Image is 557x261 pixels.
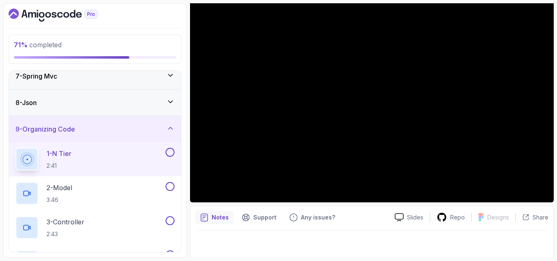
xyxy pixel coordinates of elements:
[15,71,57,81] h3: 7 - Spring Mvc
[285,211,340,224] button: Feedback button
[15,182,175,205] button: 2-Model3:46
[9,63,181,89] button: 7-Spring Mvc
[237,211,281,224] button: Support button
[388,213,430,222] a: Slides
[14,41,62,49] span: completed
[46,149,71,158] p: 1 - N Tier
[407,213,423,222] p: Slides
[450,213,465,222] p: Repo
[253,213,276,222] p: Support
[430,212,471,222] a: Repo
[533,213,548,222] p: Share
[9,116,181,142] button: 9-Organizing Code
[212,213,229,222] p: Notes
[46,230,84,238] p: 2:43
[46,217,84,227] p: 3 - Controller
[515,213,548,222] button: Share
[15,124,75,134] h3: 9 - Organizing Code
[487,213,509,222] p: Designs
[15,216,175,239] button: 3-Controller2:43
[195,211,234,224] button: notes button
[46,183,72,193] p: 2 - Model
[14,41,28,49] span: 71 %
[301,213,335,222] p: Any issues?
[15,98,37,107] h3: 8 - Json
[9,9,116,22] a: Dashboard
[46,251,77,261] p: 4 - Service
[46,196,72,204] p: 3:46
[15,148,175,171] button: 1-N Tier2:41
[9,90,181,116] button: 8-Json
[46,162,71,170] p: 2:41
